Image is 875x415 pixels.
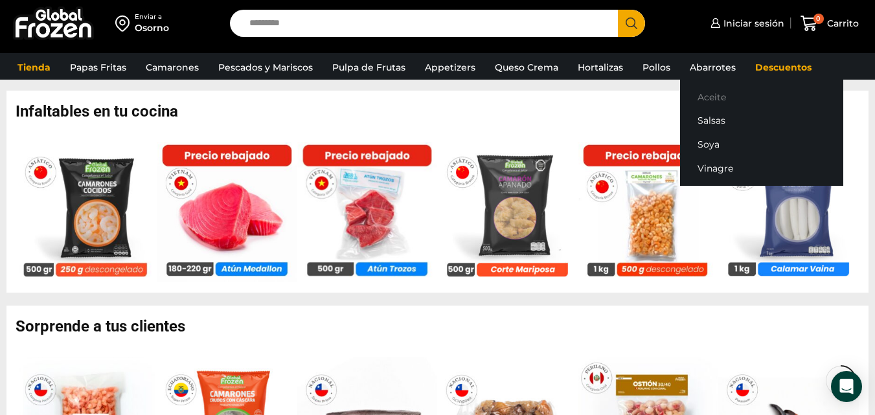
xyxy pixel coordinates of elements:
[135,21,169,34] div: Osorno
[63,55,133,80] a: Papas Fritas
[418,55,482,80] a: Appetizers
[749,55,818,80] a: Descuentos
[813,14,824,24] span: 0
[139,55,205,80] a: Camarones
[636,55,677,80] a: Pollos
[824,17,859,30] span: Carrito
[571,55,630,80] a: Hortalizas
[831,371,862,402] div: Open Intercom Messenger
[326,55,412,80] a: Pulpa de Frutas
[680,133,843,157] a: Soya
[618,10,645,37] button: Search button
[680,85,843,109] a: Aceite
[11,55,57,80] a: Tienda
[212,55,319,80] a: Pescados y Mariscos
[16,319,869,334] h2: Sorprende a tus clientes
[680,156,843,180] a: Vinagre
[115,12,135,34] img: address-field-icon.svg
[707,10,784,36] a: Iniciar sesión
[680,109,843,133] a: Salsas
[720,17,784,30] span: Iniciar sesión
[16,104,869,119] h2: Infaltables en tu cocina
[135,12,169,21] div: Enviar a
[797,8,862,39] a: 0 Carrito
[488,55,565,80] a: Queso Crema
[683,55,742,80] a: Abarrotes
